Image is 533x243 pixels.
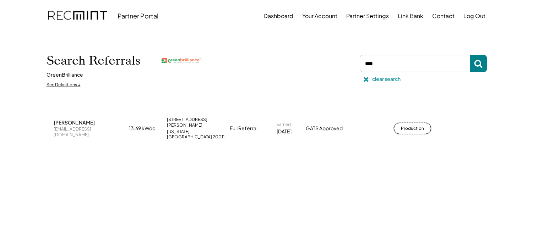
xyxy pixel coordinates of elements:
[302,9,337,23] button: Your Account
[230,125,257,132] div: Full Referral
[167,117,225,128] div: [STREET_ADDRESS][PERSON_NAME]
[48,4,107,28] img: recmint-logotype%403x.png
[394,123,431,134] button: Production
[47,82,81,88] div: See Definitions ↓
[432,9,455,23] button: Contact
[463,9,485,23] button: Log Out
[306,125,359,132] div: GATS Approved
[167,129,225,140] div: [US_STATE], [GEOGRAPHIC_DATA] 20011
[346,9,389,23] button: Partner Settings
[47,71,83,78] div: GreenBrilliance
[263,9,293,23] button: Dashboard
[277,128,292,135] div: [DATE]
[54,126,125,137] div: [EMAIL_ADDRESS][DOMAIN_NAME]
[372,76,401,83] div: clear search
[118,12,158,20] div: Partner Portal
[129,125,163,132] div: 13.69 kWdc
[162,58,201,63] img: greenbrilliance.png
[277,122,291,127] div: Earned
[47,53,140,68] h1: Search Referrals
[398,9,423,23] button: Link Bank
[54,119,95,126] div: [PERSON_NAME]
